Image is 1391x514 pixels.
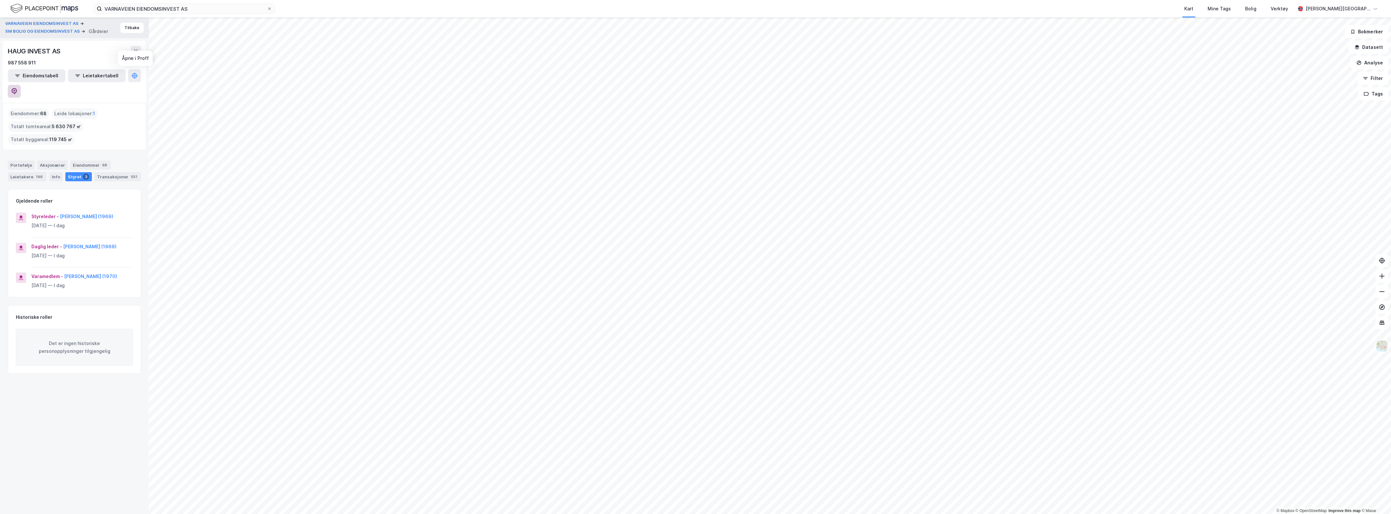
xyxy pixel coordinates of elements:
div: HAUG INVEST AS [8,46,62,56]
div: Kontrollprogram for chat [1359,483,1391,514]
div: Styret [65,172,92,181]
div: Totalt byggareal : [8,134,75,145]
img: logo.f888ab2527a4732fd821a326f86c7f29.svg [10,3,78,14]
button: Analyse [1351,56,1388,69]
div: Portefølje [8,161,35,170]
div: Mine Tags [1208,5,1231,13]
div: Gårdeier [89,28,108,35]
button: Filter [1357,72,1388,85]
div: Historiske roller [16,313,52,321]
button: Bokmerker [1345,25,1388,38]
span: 5 630 767 ㎡ [52,123,81,130]
div: Info [49,172,63,181]
iframe: Chat Widget [1359,483,1391,514]
span: 68 [40,110,47,117]
button: Datasett [1349,41,1388,54]
div: Eiendommer : [8,108,49,119]
div: 68 [101,162,108,168]
div: 146 [35,173,44,180]
button: VARNAVEIEN EIENDOMSINVEST AS [5,20,80,27]
input: Søk på adresse, matrikkel, gårdeiere, leietakere eller personer [102,4,267,14]
div: 3 [83,173,89,180]
button: Leietakertabell [68,69,126,82]
div: Det er ingen historiske personopplysninger tilgjengelig [16,329,133,366]
span: 119 745 ㎡ [49,136,72,143]
div: Verktøy [1271,5,1288,13]
div: Totalt tomteareal : [8,121,83,132]
button: SM BOLIG OG EIENDOMSINVEST AS [5,28,81,35]
img: Z [1376,340,1388,352]
div: Kart [1184,5,1193,13]
button: Tilbake [120,23,144,33]
div: Leietakere [8,172,47,181]
div: Eiendommer [70,161,111,170]
a: Mapbox [1276,508,1294,513]
button: Tags [1358,87,1388,100]
div: Leide lokasjoner : [52,108,98,119]
div: Aksjonærer [37,161,68,170]
span: 1 [93,110,95,117]
div: 987 558 911 [8,59,36,67]
div: [DATE] — I dag [31,282,133,289]
div: [PERSON_NAME][GEOGRAPHIC_DATA] [1306,5,1370,13]
div: Bolig [1245,5,1256,13]
div: Transaksjoner [94,172,141,181]
a: OpenStreetMap [1296,508,1327,513]
div: 551 [130,173,138,180]
div: [DATE] — I dag [31,222,133,229]
div: [DATE] — I dag [31,252,133,260]
div: Gjeldende roller [16,197,53,205]
button: Eiendomstabell [8,69,65,82]
a: Improve this map [1329,508,1361,513]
